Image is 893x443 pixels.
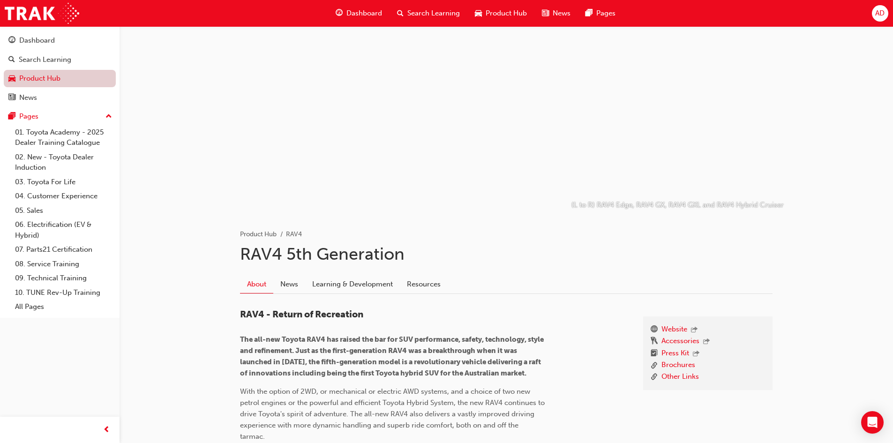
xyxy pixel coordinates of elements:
[585,8,593,19] span: pages-icon
[661,324,687,336] a: Website
[596,8,615,19] span: Pages
[4,70,116,87] a: Product Hub
[542,8,549,19] span: news-icon
[872,5,888,22] button: AD
[8,75,15,83] span: car-icon
[19,92,37,103] div: News
[11,175,116,189] a: 03. Toyota For Life
[11,125,116,150] a: 01. Toyota Academy - 2025 Dealer Training Catalogue
[397,8,404,19] span: search-icon
[19,54,71,65] div: Search Learning
[691,326,698,334] span: outbound-icon
[4,30,116,108] button: DashboardSearch LearningProduct HubNews
[475,8,482,19] span: car-icon
[4,108,116,125] button: Pages
[11,150,116,175] a: 02. New - Toyota Dealer Induction
[661,360,695,371] a: Brochures
[578,4,623,23] a: pages-iconPages
[390,4,467,23] a: search-iconSearch Learning
[11,257,116,271] a: 08. Service Training
[11,242,116,257] a: 07. Parts21 Certification
[240,230,277,238] a: Product Hub
[486,8,527,19] span: Product Hub
[328,4,390,23] a: guage-iconDashboard
[273,275,305,293] a: News
[693,350,699,358] span: outbound-icon
[11,203,116,218] a: 05. Sales
[11,271,116,285] a: 09. Technical Training
[651,336,658,348] span: keys-icon
[4,89,116,106] a: News
[703,338,710,346] span: outbound-icon
[103,424,110,436] span: prev-icon
[336,8,343,19] span: guage-icon
[407,8,460,19] span: Search Learning
[11,300,116,314] a: All Pages
[651,371,658,383] span: link-icon
[553,8,570,19] span: News
[105,111,112,123] span: up-icon
[651,360,658,371] span: link-icon
[8,94,15,102] span: news-icon
[240,387,547,441] span: With the option of 2WD, or mechanical or electric AWD systems, and a choice of two new petrol eng...
[11,285,116,300] a: 10. TUNE Rev-Up Training
[11,189,116,203] a: 04. Customer Experience
[11,218,116,242] a: 06. Electrification (EV & Hybrid)
[240,275,273,293] a: About
[861,411,884,434] div: Open Intercom Messenger
[661,371,699,383] a: Other Links
[5,3,79,24] img: Trak
[240,335,545,377] span: The all-new Toyota RAV4 has raised the bar for SUV performance, safety, technology, style and ref...
[661,336,699,348] a: Accessories
[8,113,15,121] span: pages-icon
[305,275,400,293] a: Learning & Development
[400,275,448,293] a: Resources
[240,309,363,320] span: RAV4 - Return of Recreation
[19,35,55,46] div: Dashboard
[661,348,689,360] a: Press Kit
[346,8,382,19] span: Dashboard
[875,8,885,19] span: AD
[534,4,578,23] a: news-iconNews
[4,32,116,49] a: Dashboard
[8,37,15,45] span: guage-icon
[467,4,534,23] a: car-iconProduct Hub
[8,56,15,64] span: search-icon
[4,51,116,68] a: Search Learning
[286,229,302,240] li: RAV4
[651,324,658,336] span: www-icon
[651,348,658,360] span: booktick-icon
[240,244,773,264] h1: RAV4 5th Generation
[19,111,38,122] div: Pages
[571,200,784,210] p: (L to R) RAV4 Edge, RAV4 GX, RAV4 GXL and RAV4 Hybrid Cruiser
